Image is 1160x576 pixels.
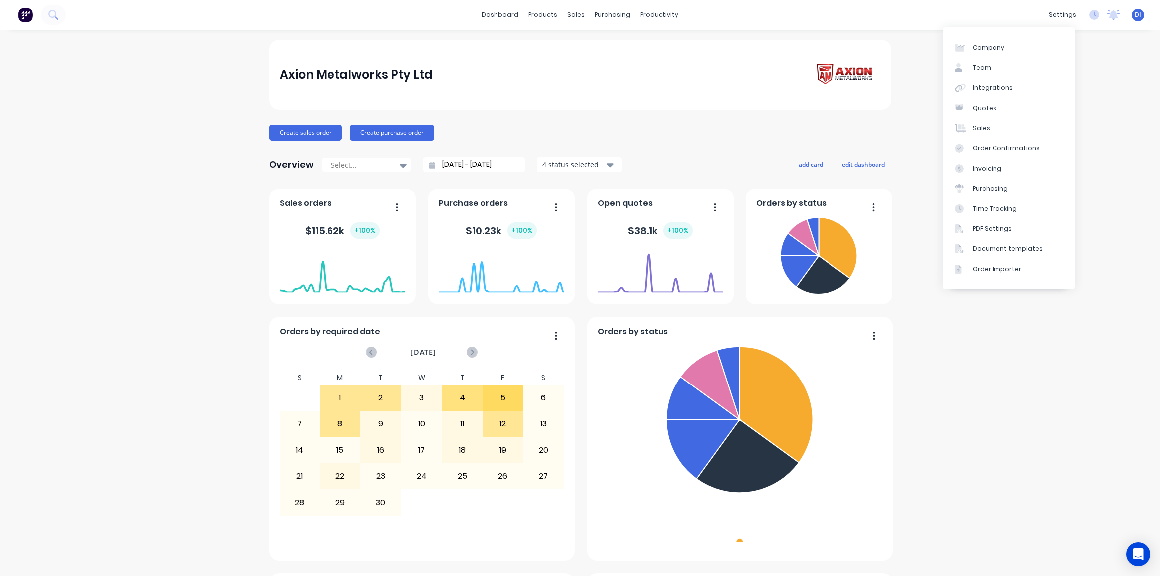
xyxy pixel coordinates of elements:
div: 6 [523,385,563,410]
div: 30 [361,490,401,515]
img: Factory [18,7,33,22]
button: Create purchase order [350,125,434,141]
div: 2 [361,385,401,410]
div: PDF Settings [973,224,1012,233]
button: edit dashboard [835,158,891,171]
div: Document templates [973,244,1043,253]
span: DI [1135,10,1141,19]
a: Order Importer [943,259,1075,279]
span: Sales orders [280,197,331,209]
a: dashboard [477,7,523,22]
div: Open Intercom Messenger [1126,542,1150,566]
span: Purchase orders [439,197,508,209]
div: Overview [269,155,314,175]
span: [DATE] [410,347,436,358]
div: 5 [483,385,523,410]
div: 15 [321,438,360,463]
a: Time Tracking [943,198,1075,218]
div: Team [973,63,991,72]
div: W [401,371,442,385]
div: 9 [361,411,401,436]
a: Integrations [943,78,1075,98]
div: settings [1044,7,1081,22]
div: Order Importer [973,265,1021,274]
div: + 100 % [350,222,380,239]
div: 4 status selected [542,159,605,170]
div: 14 [280,438,320,463]
div: 20 [523,438,563,463]
div: 13 [523,411,563,436]
div: Order Confirmations [973,144,1040,153]
div: 8 [321,411,360,436]
a: Sales [943,118,1075,138]
div: Axion Metalworks Pty Ltd [280,65,433,85]
button: 4 status selected [537,157,622,172]
button: Create sales order [269,125,342,141]
div: 23 [361,464,401,489]
div: Invoicing [973,164,1001,173]
div: 10 [402,411,442,436]
span: Orders by status [756,197,827,209]
div: 26 [483,464,523,489]
div: 3 [402,385,442,410]
div: 21 [280,464,320,489]
div: 24 [402,464,442,489]
div: productivity [635,7,683,22]
a: Team [943,58,1075,78]
div: Integrations [973,83,1013,92]
div: Purchasing [973,184,1008,193]
div: Quotes [973,104,996,113]
div: 22 [321,464,360,489]
div: + 100 % [663,222,693,239]
div: T [360,371,401,385]
div: S [523,371,564,385]
span: Open quotes [598,197,653,209]
a: Company [943,37,1075,57]
div: 17 [402,438,442,463]
div: Company [973,43,1004,52]
div: F [483,371,523,385]
a: Quotes [943,98,1075,118]
div: 4 [442,385,482,410]
img: Axion Metalworks Pty Ltd [811,61,880,89]
div: 25 [442,464,482,489]
a: Document templates [943,239,1075,259]
div: $ 115.62k [305,222,380,239]
button: add card [792,158,829,171]
div: 1 [321,385,360,410]
div: 29 [321,490,360,515]
div: 19 [483,438,523,463]
div: sales [562,7,590,22]
a: Invoicing [943,159,1075,179]
div: T [442,371,483,385]
div: 11 [442,411,482,436]
a: PDF Settings [943,219,1075,239]
div: 7 [280,411,320,436]
div: products [523,7,562,22]
div: Time Tracking [973,204,1017,213]
div: 28 [280,490,320,515]
div: Sales [973,124,990,133]
div: 27 [523,464,563,489]
div: $ 10.23k [466,222,537,239]
div: S [279,371,320,385]
div: M [320,371,361,385]
div: 16 [361,438,401,463]
div: 18 [442,438,482,463]
div: $ 38.1k [628,222,693,239]
a: Order Confirmations [943,138,1075,158]
div: purchasing [590,7,635,22]
a: Purchasing [943,179,1075,198]
div: + 100 % [507,222,537,239]
div: 12 [483,411,523,436]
